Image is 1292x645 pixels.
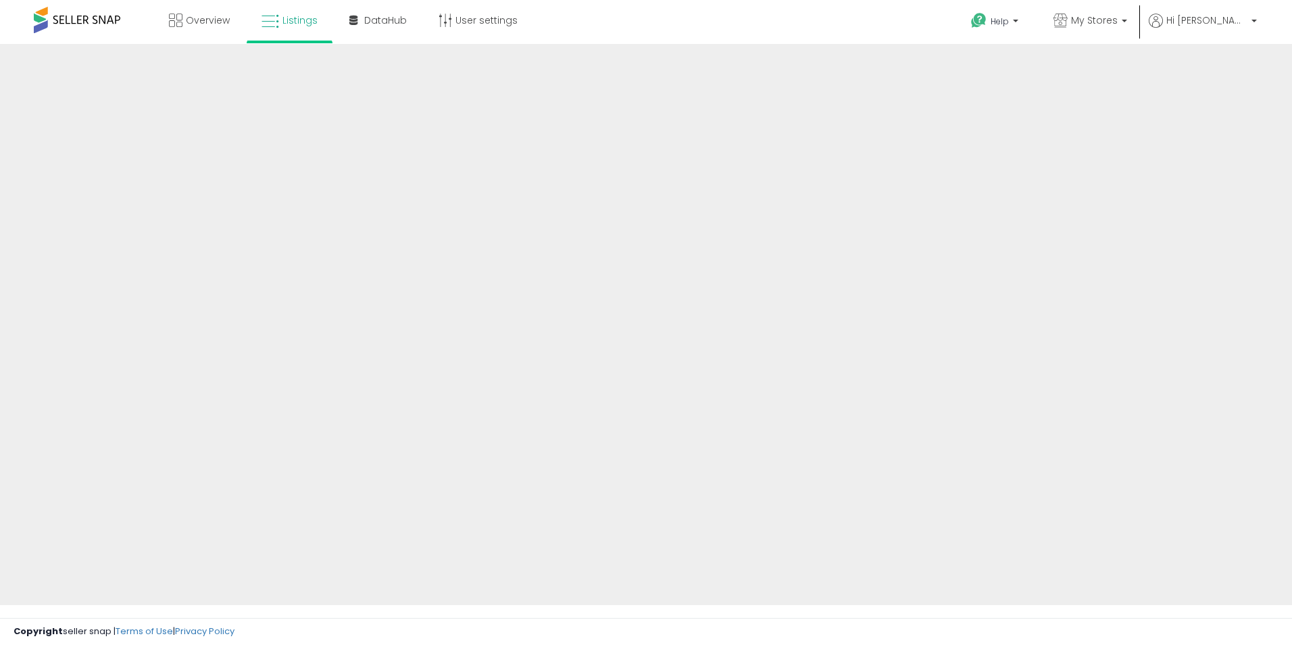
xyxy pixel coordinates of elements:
[364,14,407,27] span: DataHub
[960,2,1032,44] a: Help
[186,14,230,27] span: Overview
[1071,14,1118,27] span: My Stores
[282,14,318,27] span: Listings
[1166,14,1247,27] span: Hi [PERSON_NAME]
[991,16,1009,27] span: Help
[1149,14,1257,44] a: Hi [PERSON_NAME]
[970,12,987,29] i: Get Help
